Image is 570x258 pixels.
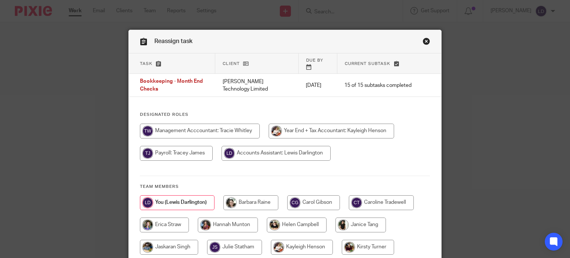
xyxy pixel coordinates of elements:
a: Close this dialog window [423,37,430,48]
span: Bookkeeping - Month End Checks [140,79,203,92]
span: Due by [306,58,323,62]
span: Client [223,62,240,66]
td: 15 of 15 subtasks completed [337,74,419,97]
p: [PERSON_NAME] Technology Limited [223,78,291,93]
span: Task [140,62,153,66]
span: Current subtask [345,62,390,66]
span: Reassign task [154,38,193,44]
h4: Designated Roles [140,112,430,118]
p: [DATE] [306,82,330,89]
h4: Team members [140,184,430,190]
